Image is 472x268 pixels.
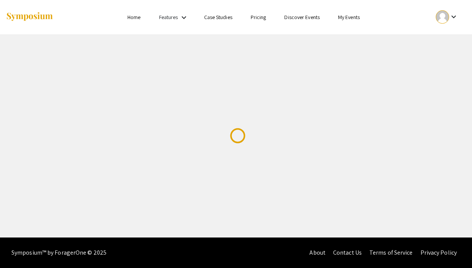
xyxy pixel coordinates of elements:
[179,13,188,22] mat-icon: Expand Features list
[309,249,325,257] a: About
[440,234,466,262] iframe: Chat
[251,14,266,21] a: Pricing
[159,14,178,21] a: Features
[6,12,53,22] img: Symposium by ForagerOne
[284,14,320,21] a: Discover Events
[428,8,466,26] button: Expand account dropdown
[11,238,106,268] div: Symposium™ by ForagerOne © 2025
[338,14,360,21] a: My Events
[420,249,457,257] a: Privacy Policy
[369,249,413,257] a: Terms of Service
[333,249,362,257] a: Contact Us
[127,14,140,21] a: Home
[449,12,458,21] mat-icon: Expand account dropdown
[204,14,232,21] a: Case Studies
